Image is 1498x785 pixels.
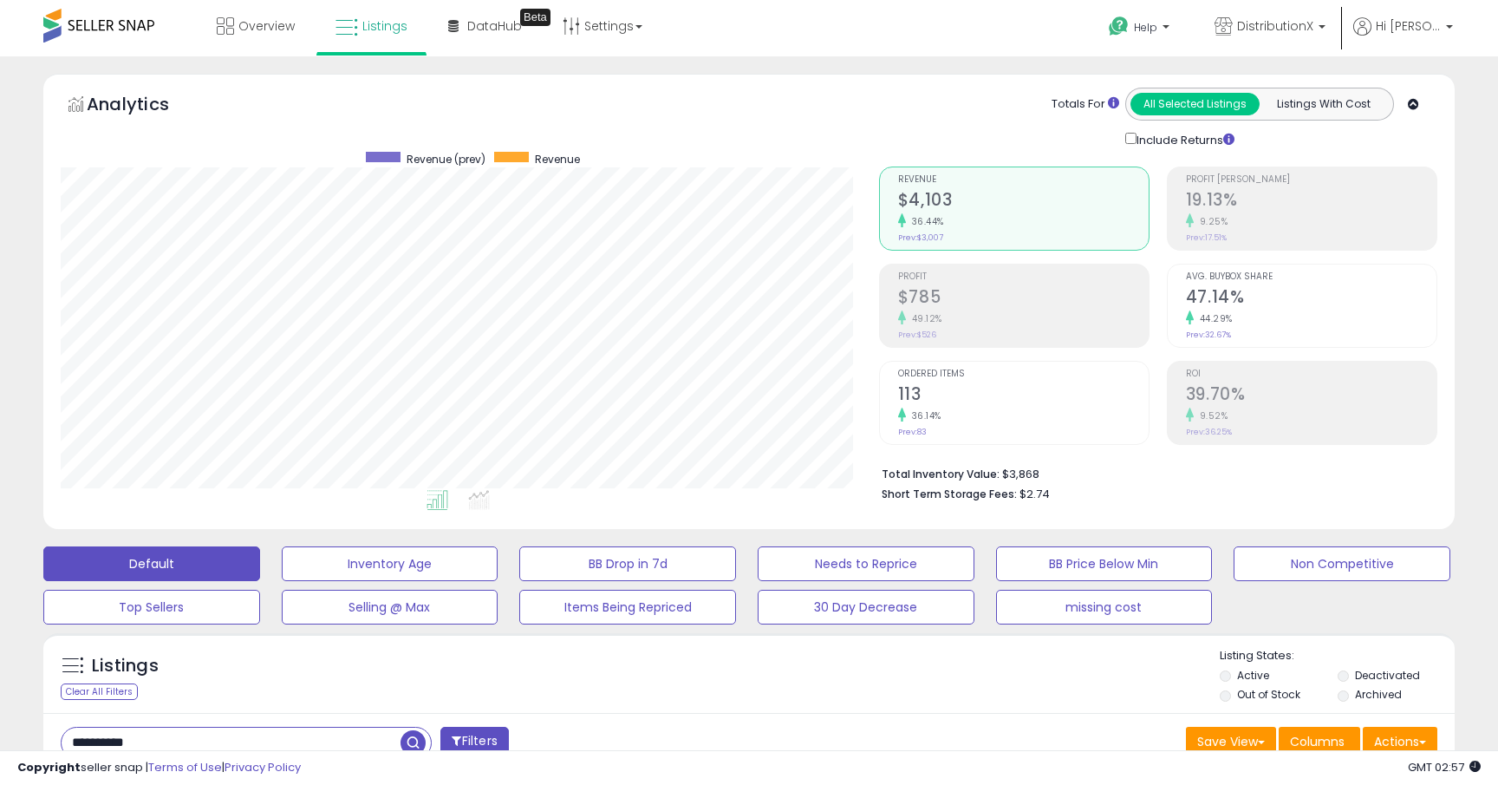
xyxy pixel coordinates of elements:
a: Privacy Policy [225,759,301,775]
div: Clear All Filters [61,684,138,700]
label: Out of Stock [1237,687,1300,702]
a: Hi [PERSON_NAME] [1353,17,1453,56]
h2: $785 [898,287,1149,311]
span: Help [1134,20,1157,35]
div: Include Returns [1112,129,1255,149]
p: Listing States: [1220,648,1454,664]
div: seller snap | | [17,760,301,776]
small: 36.44% [906,215,944,228]
label: Deactivated [1355,668,1420,683]
small: 36.14% [906,409,941,422]
span: Avg. Buybox Share [1186,272,1436,282]
span: Revenue (prev) [407,152,485,167]
span: Overview [238,17,295,35]
button: 30 Day Decrease [758,590,974,625]
span: Hi [PERSON_NAME] [1376,17,1441,35]
li: $3,868 [882,462,1424,483]
span: 2025-09-10 02:57 GMT [1408,759,1481,775]
small: Prev: 36.25% [1186,427,1232,437]
span: Columns [1290,733,1345,750]
button: Items Being Repriced [519,590,736,625]
small: 44.29% [1194,312,1233,325]
span: Revenue [898,175,1149,185]
span: DataHub [467,17,522,35]
button: Selling @ Max [282,590,498,625]
button: BB Drop in 7d [519,546,736,581]
span: Ordered Items [898,370,1149,379]
span: Profit [898,272,1149,282]
i: Get Help [1108,16,1130,37]
button: BB Price Below Min [996,546,1213,581]
label: Archived [1355,687,1402,702]
button: Columns [1279,727,1360,756]
h5: Analytics [87,92,203,121]
small: 9.25% [1194,215,1228,228]
b: Short Term Storage Fees: [882,487,1017,501]
label: Active [1237,668,1269,683]
button: Filters [440,727,508,757]
b: Total Inventory Value: [882,467,1000,481]
h2: 47.14% [1186,287,1436,311]
button: Needs to Reprice [758,546,974,581]
h2: 19.13% [1186,190,1436,213]
span: Revenue [535,152,580,167]
button: Non Competitive [1234,546,1450,581]
span: Profit [PERSON_NAME] [1186,175,1436,185]
small: Prev: 83 [898,427,927,437]
span: Listings [362,17,407,35]
h2: 113 [898,384,1149,408]
span: DistributionX [1237,17,1313,35]
span: $2.74 [1019,486,1050,502]
button: Inventory Age [282,546,498,581]
small: Prev: 17.51% [1186,232,1227,243]
div: Tooltip anchor [520,9,550,26]
button: Save View [1186,727,1276,756]
button: Listings With Cost [1259,93,1388,115]
button: missing cost [996,590,1213,625]
span: ROI [1186,370,1436,379]
div: Totals For [1052,96,1119,113]
small: 9.52% [1194,409,1228,422]
small: Prev: 32.67% [1186,330,1231,340]
button: Top Sellers [43,590,260,625]
small: 49.12% [906,312,942,325]
h5: Listings [92,654,159,678]
h2: $4,103 [898,190,1149,213]
a: Help [1095,3,1187,56]
button: Actions [1363,727,1437,756]
button: Default [43,546,260,581]
h2: 39.70% [1186,384,1436,408]
a: Terms of Use [148,759,222,775]
button: All Selected Listings [1130,93,1260,115]
small: Prev: $526 [898,330,936,340]
small: Prev: $3,007 [898,232,943,243]
strong: Copyright [17,759,81,775]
